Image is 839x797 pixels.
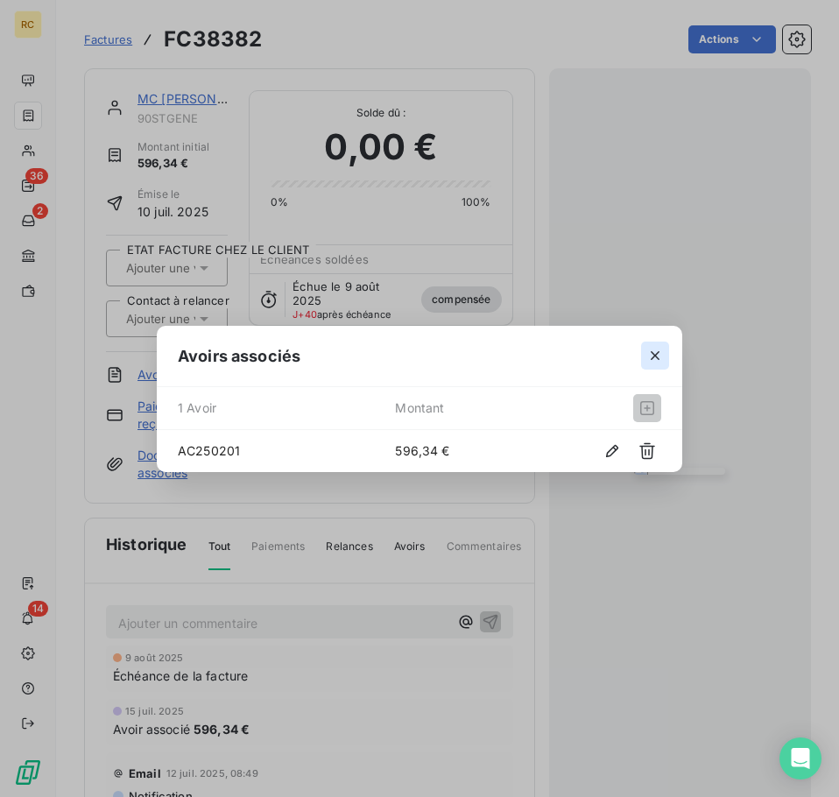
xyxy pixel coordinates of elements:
span: 596,34 € [395,441,564,460]
span: Avoirs associés [178,344,300,368]
span: 1 Avoir [178,394,395,422]
div: Open Intercom Messenger [779,737,821,779]
span: AC250201 [178,441,395,460]
span: Montant [395,394,564,422]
